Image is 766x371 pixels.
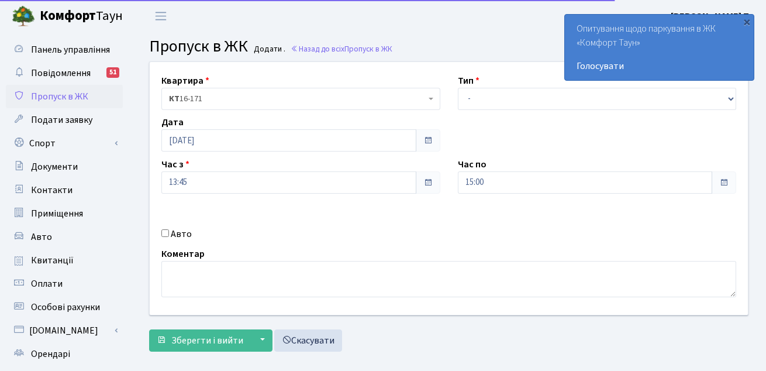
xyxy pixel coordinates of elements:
[6,342,123,366] a: Орендарі
[31,277,63,290] span: Оплати
[6,61,123,85] a: Повідомлення51
[31,348,70,360] span: Орендарі
[40,6,123,26] span: Таун
[6,85,123,108] a: Пропуск в ЖК
[161,88,440,110] span: <b>КТ</b>&nbsp;&nbsp;&nbsp;&nbsp;16-171
[31,43,110,56] span: Панель управління
[169,93,180,105] b: КТ
[6,108,123,132] a: Подати заявку
[31,207,83,220] span: Приміщення
[161,74,209,88] label: Квартира
[6,319,123,342] a: [DOMAIN_NAME]
[31,67,91,80] span: Повідомлення
[6,296,123,319] a: Особові рахунки
[171,227,192,241] label: Авто
[31,114,92,126] span: Подати заявку
[161,247,205,261] label: Коментар
[31,184,73,197] span: Контакти
[671,9,752,23] a: [PERSON_NAME] П.
[251,44,285,54] small: Додати .
[31,90,88,103] span: Пропуск в ЖК
[6,132,123,155] a: Спорт
[31,160,78,173] span: Документи
[31,301,100,314] span: Особові рахунки
[106,67,119,78] div: 51
[149,329,251,352] button: Зберегти і вийти
[6,38,123,61] a: Панель управління
[149,35,248,58] span: Пропуск в ЖК
[12,5,35,28] img: logo.png
[741,16,753,28] div: ×
[291,43,392,54] a: Назад до всіхПропуск в ЖК
[6,155,123,178] a: Документи
[161,115,184,129] label: Дата
[161,157,189,171] label: Час з
[6,225,123,249] a: Авто
[6,202,123,225] a: Приміщення
[6,249,123,272] a: Квитанції
[31,231,52,243] span: Авто
[171,334,243,347] span: Зберегти і вийти
[6,272,123,296] a: Оплати
[671,10,752,23] b: [PERSON_NAME] П.
[577,59,742,73] a: Голосувати
[274,329,342,352] a: Скасувати
[344,43,392,54] span: Пропуск в ЖК
[31,254,74,267] span: Квитанції
[146,6,175,26] button: Переключити навігацію
[458,157,486,171] label: Час по
[458,74,479,88] label: Тип
[6,178,123,202] a: Контакти
[565,15,754,80] div: Опитування щодо паркування в ЖК «Комфорт Таун»
[169,93,426,105] span: <b>КТ</b>&nbsp;&nbsp;&nbsp;&nbsp;16-171
[40,6,96,25] b: Комфорт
